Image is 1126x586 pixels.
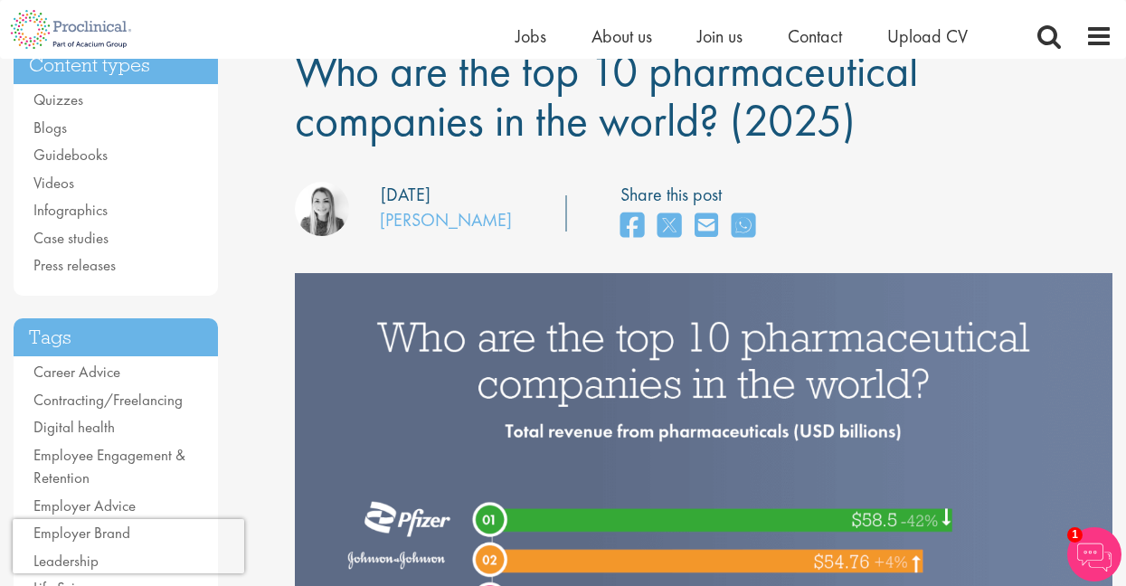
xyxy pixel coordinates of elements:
label: Share this post [620,182,764,208]
a: Guidebooks [33,145,108,165]
a: share on twitter [658,207,681,246]
a: share on facebook [620,207,644,246]
a: Employer Advice [33,496,136,515]
a: Upload CV [887,24,968,48]
a: Videos [33,173,74,193]
a: share on whats app [732,207,755,246]
span: 1 [1067,527,1083,543]
img: Chatbot [1067,527,1121,581]
a: Employee Engagement & Retention [33,445,185,488]
a: Case studies [33,228,109,248]
a: Jobs [516,24,546,48]
a: Quizzes [33,90,83,109]
div: [DATE] [381,182,431,208]
a: share on email [695,207,718,246]
a: Press releases [33,255,116,275]
a: Blogs [33,118,67,137]
a: Join us [697,24,743,48]
a: Infographics [33,200,108,220]
span: Who are the top 10 pharmaceutical companies in the world? (2025) [295,42,918,149]
a: Contracting/Freelancing [33,390,183,410]
img: Hannah Burke [295,182,349,236]
a: Career Advice [33,362,120,382]
a: [PERSON_NAME] [380,208,512,232]
h3: Tags [14,318,218,357]
a: Digital health [33,417,115,437]
iframe: reCAPTCHA [13,519,244,573]
a: Contact [788,24,842,48]
h3: Content types [14,46,218,85]
a: About us [591,24,652,48]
